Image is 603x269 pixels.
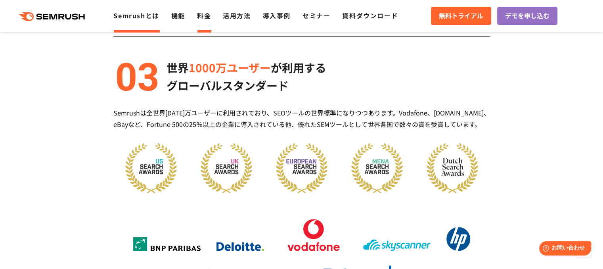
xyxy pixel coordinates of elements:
p: グローバルスタンダード [167,77,326,94]
a: 機能 [171,11,185,20]
a: 料金 [197,11,211,20]
a: 資料ダウンロード [342,11,398,20]
img: dutch award [427,143,478,193]
img: bnp_paribas [133,237,201,251]
img: skyscanner [363,239,431,251]
a: デモを申し込む [497,7,557,25]
iframe: Help widget launcher [532,238,594,260]
img: vodafone [280,219,347,251]
p: 世界 が利用する [167,59,326,77]
img: mena award [351,143,403,193]
a: Semrushとは [113,11,159,20]
a: 無料トライアル [431,7,491,25]
img: alt [113,59,161,94]
img: eu award [276,143,327,193]
span: 1000万ユーザー [189,60,271,75]
img: deloitte [216,242,264,251]
span: デモを申し込む [505,11,549,21]
div: Semrushは全世界[DATE]万ユーザーに利用されており、SEOツールの世界標準になりつつあります。Vodafone、[DOMAIN_NAME]、eBayなど、Fortune 500の25％... [113,107,490,130]
img: uk award [201,143,252,193]
a: 活用方法 [223,11,251,20]
span: 無料トライアル [439,11,483,21]
a: 導入事例 [263,11,291,20]
img: us award [125,143,177,193]
img: hp [446,227,470,251]
a: セミナー [302,11,330,20]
